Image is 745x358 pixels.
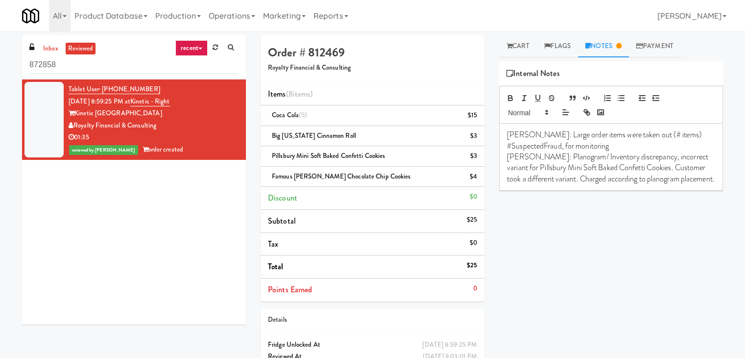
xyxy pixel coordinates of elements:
a: reviewed [66,43,96,55]
div: 0 [473,282,477,295]
span: reviewed by [PERSON_NAME] [69,145,138,155]
img: Micromart [22,7,39,25]
span: Tax [268,238,278,250]
div: $3 [470,130,477,142]
span: Points Earned [268,284,312,295]
span: order created [143,145,183,154]
div: $4 [470,171,477,183]
div: $25 [467,259,477,272]
span: Internal Notes [506,66,560,81]
span: Total [268,261,284,272]
a: Notes [578,35,629,57]
div: $15 [468,109,477,122]
span: (5) [299,110,307,120]
span: · [PHONE_NUMBER] [99,84,160,94]
a: Kinetic - Right [130,97,170,106]
a: Flags [537,35,578,57]
h4: Order # 812469 [268,46,477,59]
span: Big [US_STATE] Cinnamon Roll [272,131,356,140]
span: [DATE] 8:59:25 PM at [69,97,130,106]
div: Royalty Financial & Consulting [69,120,239,132]
a: inbox [41,43,61,55]
span: Subtotal [268,215,296,227]
div: Details [268,314,477,326]
p: [PERSON_NAME]: Planogram/ Inventory discrepancy, incorrect variant for Pillsbury Mini Soft Baked ... [507,152,715,184]
div: Kinetic [GEOGRAPHIC_DATA] [69,107,239,120]
a: Payment [629,35,681,57]
span: Pillsbury Mini Soft Baked Confetti Cookies [272,151,385,160]
span: (8 ) [286,88,313,100]
div: $25 [467,214,477,226]
div: [DATE] 8:59:25 PM [422,339,477,351]
div: Fridge Unlocked At [268,339,477,351]
ng-pluralize: items [293,88,311,100]
a: recent [175,40,208,56]
a: Tablet User· [PHONE_NUMBER] [69,84,160,94]
h5: Royalty Financial & Consulting [268,64,477,72]
li: Tablet User· [PHONE_NUMBER][DATE] 8:59:25 PM atKinetic - RightKinetic [GEOGRAPHIC_DATA]Royalty Fi... [22,79,246,160]
div: $0 [470,191,477,203]
span: Famous [PERSON_NAME] Chocolate Chip Cookies [272,172,410,181]
span: Items [268,88,312,100]
div: $0 [470,237,477,249]
span: Discount [268,192,297,204]
span: Coca Cola [272,110,307,120]
div: $3 [470,150,477,162]
input: Search vision orders [29,56,239,74]
p: [PERSON_NAME]: Large order items were taken out (# items) #SuspectedFraud, for monitoring [507,129,715,152]
div: 01:35 [69,131,239,144]
a: Cart [499,35,537,57]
